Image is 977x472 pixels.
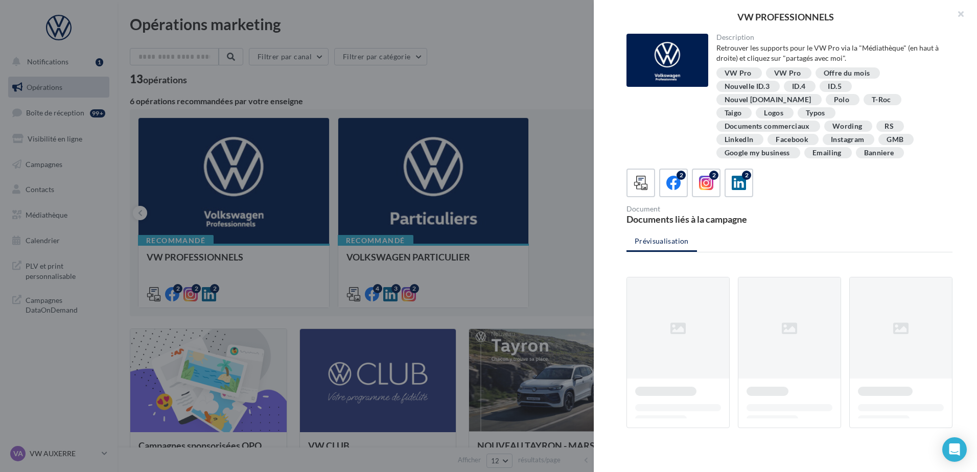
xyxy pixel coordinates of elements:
[716,43,945,63] div: Retrouver les supports pour le VW Pro via la "Médiathèque" (en haut à droite) et cliquez sur "par...
[610,12,961,21] div: VW PROFESSIONNELS
[764,109,783,117] div: Logos
[725,109,742,117] div: Taigo
[776,136,808,144] div: Facebook
[725,123,810,130] div: Documents commerciaux
[626,215,785,224] div: Documents liés à la campagne
[828,83,841,90] div: ID.5
[725,149,790,157] div: Google my business
[725,83,770,90] div: Nouvelle ID.3
[677,171,686,180] div: 2
[864,149,894,157] div: Banniere
[806,109,825,117] div: Typos
[885,123,894,130] div: RS
[887,136,903,144] div: GMB
[832,123,862,130] div: Wording
[709,171,718,180] div: 2
[942,437,967,462] div: Open Intercom Messenger
[725,136,754,144] div: Linkedln
[834,96,849,104] div: Polo
[626,205,785,213] div: Document
[774,69,801,77] div: VW Pro
[716,34,945,41] div: Description
[725,96,811,104] div: Nouvel [DOMAIN_NAME]
[812,149,842,157] div: Emailing
[742,171,751,180] div: 2
[872,96,891,104] div: T-Roc
[824,69,870,77] div: Offre du mois
[831,136,864,144] div: Instagram
[792,83,805,90] div: ID.4
[725,69,752,77] div: VW Pro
